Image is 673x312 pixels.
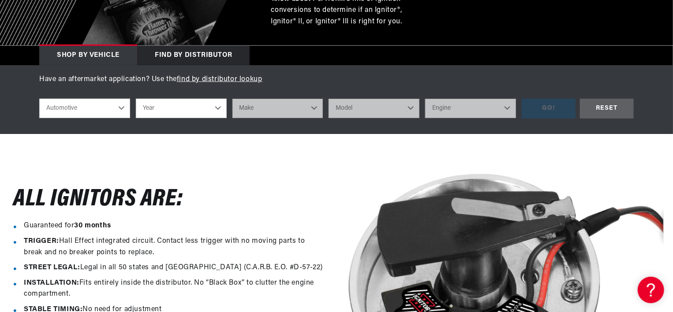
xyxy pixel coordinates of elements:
a: find by distributor lookup [177,76,262,83]
p: Have an aftermarket application? Use the [39,74,634,85]
li: Hall Effect integrated circuit. Contact less trigger with no moving parts to break and no breaker... [24,236,323,258]
strong: STREET LEGAL: [24,264,80,271]
select: Engine [425,99,516,118]
h2: All Ignitors ARe: [13,189,183,210]
li: Guaranteed for [24,220,323,232]
li: Legal in all 50 states and [GEOGRAPHIC_DATA] (C.A.R.B. E.O. #D-57-22) [24,262,323,274]
strong: 30 months [74,222,111,229]
select: Model [329,99,419,118]
strong: INSTALLATION: [24,279,79,286]
div: Shop by vehicle [39,46,137,65]
div: Find by Distributor [137,46,250,65]
select: Make [232,99,323,118]
div: RESET [580,99,634,119]
select: Ride Type [39,99,130,118]
li: Fits entirely inside the distributor. No “Black Box” to clutter the engine compartment. [24,278,323,300]
select: Year [136,99,227,118]
strong: TRIGGER: [24,238,59,245]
